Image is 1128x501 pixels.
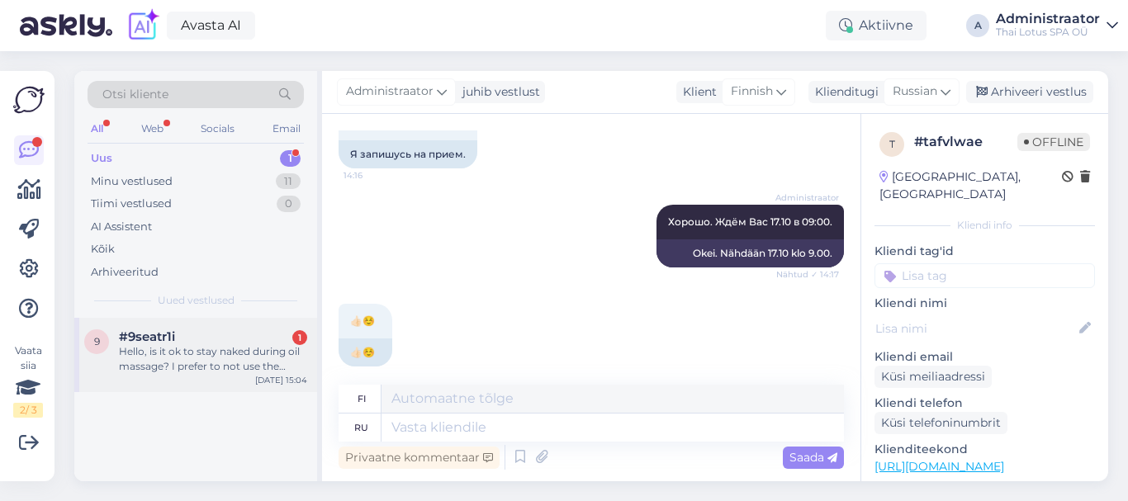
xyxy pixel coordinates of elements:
div: 1 [292,330,307,345]
input: Lisa tag [874,263,1095,288]
div: [GEOGRAPHIC_DATA], [GEOGRAPHIC_DATA] [879,168,1062,203]
div: juhib vestlust [456,83,540,101]
img: explore-ai [126,8,160,43]
span: #9seatr1i [119,329,175,344]
span: Finnish [731,83,773,101]
div: Klienditugi [808,83,879,101]
div: fi [358,385,366,413]
div: Vaata siia [13,343,43,418]
div: Privaatne kommentaar [339,447,500,469]
span: Uued vestlused [158,293,235,308]
span: Administraator [775,191,839,204]
div: ru [354,414,368,442]
div: Aktiivne [826,11,927,40]
div: Tiimi vestlused [91,196,172,212]
div: Web [138,118,167,139]
div: 2 / 3 [13,403,43,418]
img: Askly Logo [13,84,45,116]
div: 👍🏻☺️ [339,338,392,366]
a: Avasta AI [167,12,255,40]
p: Klienditeekond [874,441,1095,458]
span: Offline [1017,133,1090,151]
span: 👍🏻☺️ [350,314,375,327]
p: Kliendi email [874,348,1095,366]
p: Vaata edasi ... [874,480,1095,495]
div: Minu vestlused [91,173,173,190]
a: AdministraatorThai Lotus SPA OÜ [996,12,1118,39]
span: Saada [789,450,837,465]
span: 14:19 [344,367,405,380]
input: Lisa nimi [875,319,1076,338]
div: 11 [276,173,301,190]
div: Hello, is it ok to stay naked during oil massage? I prefer to not use the special pants :) [119,344,307,374]
span: t [889,138,895,150]
div: Administraator [996,12,1100,26]
div: Email [269,118,304,139]
div: AI Assistent [91,219,152,235]
div: Küsi meiliaadressi [874,366,992,388]
div: Socials [197,118,238,139]
p: Kliendi telefon [874,395,1095,412]
span: Хорошо. Ждём Вас 17.10 в 09:00. [668,215,832,228]
span: 14:16 [344,169,405,182]
div: Kliendi info [874,218,1095,233]
span: 9 [94,335,100,347]
span: Administraator [346,83,434,101]
div: Arhiveeri vestlus [966,81,1093,103]
div: # tafvlwae [914,132,1017,152]
div: Uus [91,150,112,167]
div: Küsi telefoninumbrit [874,412,1007,434]
span: Russian [893,83,937,101]
a: [URL][DOMAIN_NAME] [874,459,1004,474]
div: Klient [676,83,717,101]
div: Okei. Nähdään 17.10 klo 9.00. [656,239,844,267]
div: Kõik [91,241,115,258]
div: Я запишусь на прием. [339,140,477,168]
p: Kliendi nimi [874,295,1095,312]
span: Nähtud ✓ 14:17 [776,268,839,281]
div: [DATE] 15:04 [255,374,307,386]
div: 0 [277,196,301,212]
div: 1 [280,150,301,167]
div: Arhiveeritud [91,264,159,281]
div: Thai Lotus SPA OÜ [996,26,1100,39]
div: A [966,14,989,37]
span: Otsi kliente [102,86,168,103]
div: All [88,118,107,139]
p: Kliendi tag'id [874,243,1095,260]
